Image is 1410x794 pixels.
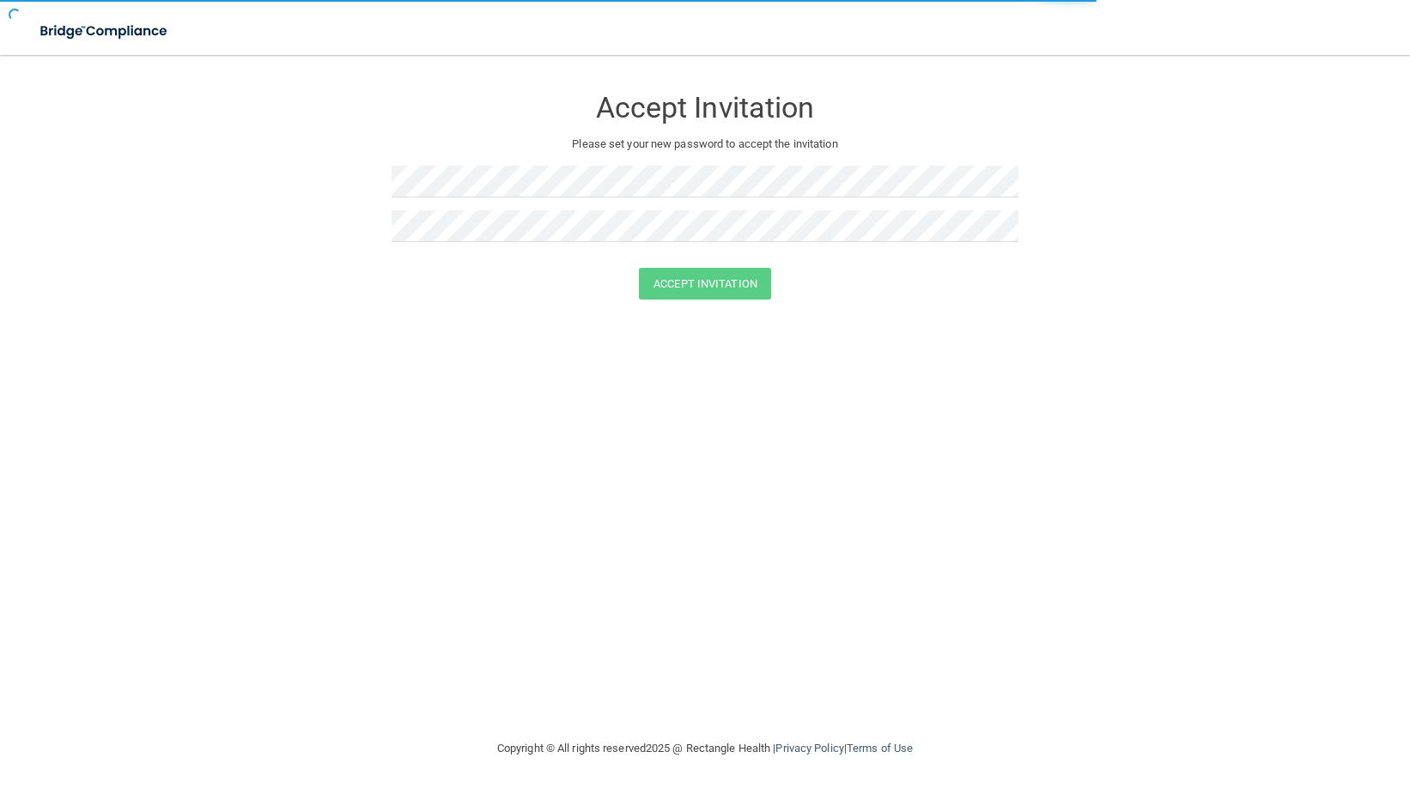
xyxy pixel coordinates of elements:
[26,14,184,49] img: bridge_compliance_login_screen.278c3ca4.svg
[847,742,913,755] a: Terms of Use
[404,134,1006,155] p: Please set your new password to accept the invitation
[639,268,771,300] button: Accept Invitation
[392,721,1018,776] div: Copyright © All rights reserved 2025 @ Rectangle Health | |
[775,742,843,755] a: Privacy Policy
[392,92,1018,124] h3: Accept Invitation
